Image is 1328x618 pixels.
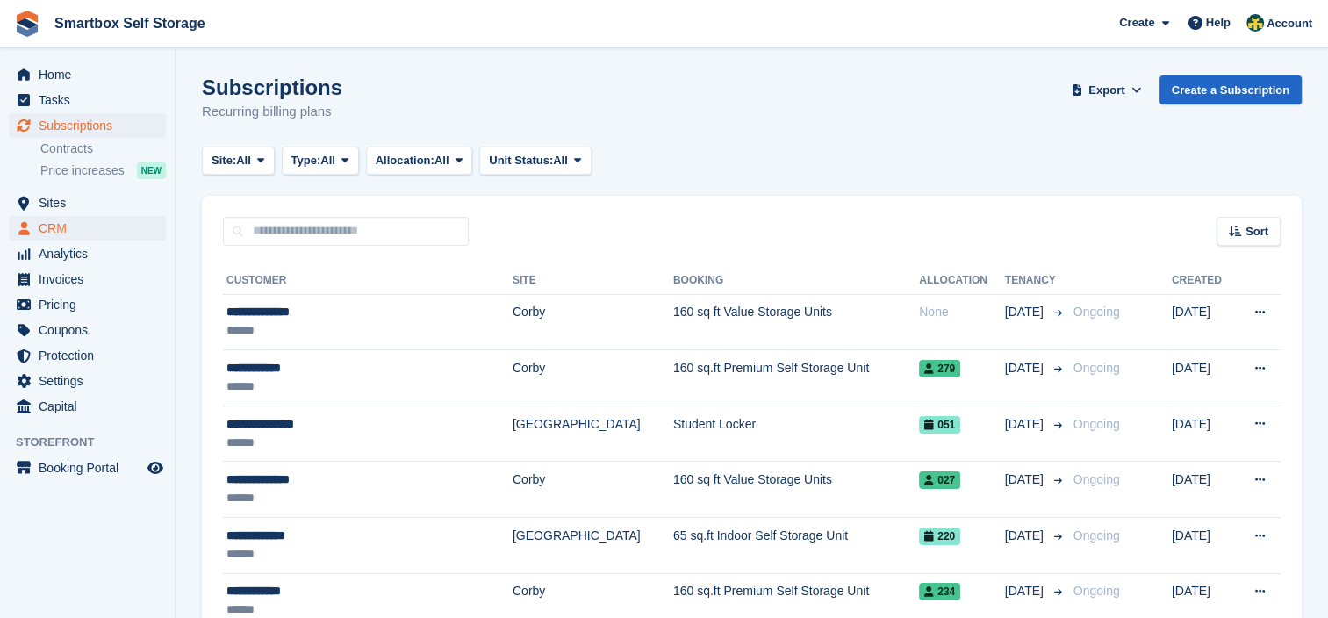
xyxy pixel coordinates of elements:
[513,462,673,518] td: Corby
[1172,350,1235,406] td: [DATE]
[1119,14,1154,32] span: Create
[1073,417,1120,431] span: Ongoing
[39,216,144,241] span: CRM
[1068,75,1145,104] button: Export
[673,406,919,462] td: Student Locker
[9,88,166,112] a: menu
[39,190,144,215] span: Sites
[513,518,673,574] td: [GEOGRAPHIC_DATA]
[1172,462,1235,518] td: [DATE]
[9,318,166,342] a: menu
[1088,82,1124,99] span: Export
[39,113,144,138] span: Subscriptions
[16,434,175,451] span: Storefront
[513,350,673,406] td: Corby
[1005,527,1047,545] span: [DATE]
[236,152,251,169] span: All
[39,62,144,87] span: Home
[320,152,335,169] span: All
[919,528,960,545] span: 220
[9,369,166,393] a: menu
[202,102,342,122] p: Recurring billing plans
[1005,415,1047,434] span: [DATE]
[673,267,919,295] th: Booking
[202,75,342,99] h1: Subscriptions
[1172,518,1235,574] td: [DATE]
[9,456,166,480] a: menu
[40,161,166,180] a: Price increases NEW
[14,11,40,37] img: stora-icon-8386f47178a22dfd0bd8f6a31ec36ba5ce8667c1dd55bd0f319d3a0aa187defe.svg
[291,152,321,169] span: Type:
[1245,223,1268,241] span: Sort
[1005,267,1066,295] th: Tenancy
[1159,75,1302,104] a: Create a Subscription
[9,292,166,317] a: menu
[223,267,513,295] th: Customer
[137,162,166,179] div: NEW
[1172,294,1235,350] td: [DATE]
[376,152,434,169] span: Allocation:
[673,462,919,518] td: 160 sq ft Value Storage Units
[39,292,144,317] span: Pricing
[9,343,166,368] a: menu
[1172,267,1235,295] th: Created
[212,152,236,169] span: Site:
[919,303,1005,321] div: None
[40,162,125,179] span: Price increases
[1005,471,1047,489] span: [DATE]
[9,62,166,87] a: menu
[39,267,144,291] span: Invoices
[39,456,144,480] span: Booking Portal
[919,416,960,434] span: 051
[1005,359,1047,377] span: [DATE]
[145,457,166,478] a: Preview store
[919,471,960,489] span: 027
[1073,584,1120,598] span: Ongoing
[9,113,166,138] a: menu
[553,152,568,169] span: All
[1005,303,1047,321] span: [DATE]
[513,267,673,295] th: Site
[9,267,166,291] a: menu
[489,152,553,169] span: Unit Status:
[39,369,144,393] span: Settings
[1267,15,1312,32] span: Account
[202,147,275,176] button: Site: All
[1073,305,1120,319] span: Ongoing
[1073,472,1120,486] span: Ongoing
[919,267,1005,295] th: Allocation
[673,294,919,350] td: 160 sq ft Value Storage Units
[1206,14,1231,32] span: Help
[479,147,591,176] button: Unit Status: All
[39,318,144,342] span: Coupons
[434,152,449,169] span: All
[39,241,144,266] span: Analytics
[919,583,960,600] span: 234
[9,190,166,215] a: menu
[673,518,919,574] td: 65 sq.ft Indoor Self Storage Unit
[39,394,144,419] span: Capital
[9,216,166,241] a: menu
[919,360,960,377] span: 279
[39,88,144,112] span: Tasks
[1172,406,1235,462] td: [DATE]
[47,9,212,38] a: Smartbox Self Storage
[40,140,166,157] a: Contracts
[1246,14,1264,32] img: Faye Hammond
[1073,528,1120,543] span: Ongoing
[39,343,144,368] span: Protection
[1073,361,1120,375] span: Ongoing
[366,147,473,176] button: Allocation: All
[282,147,359,176] button: Type: All
[1005,582,1047,600] span: [DATE]
[673,350,919,406] td: 160 sq.ft Premium Self Storage Unit
[9,394,166,419] a: menu
[513,406,673,462] td: [GEOGRAPHIC_DATA]
[9,241,166,266] a: menu
[513,294,673,350] td: Corby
